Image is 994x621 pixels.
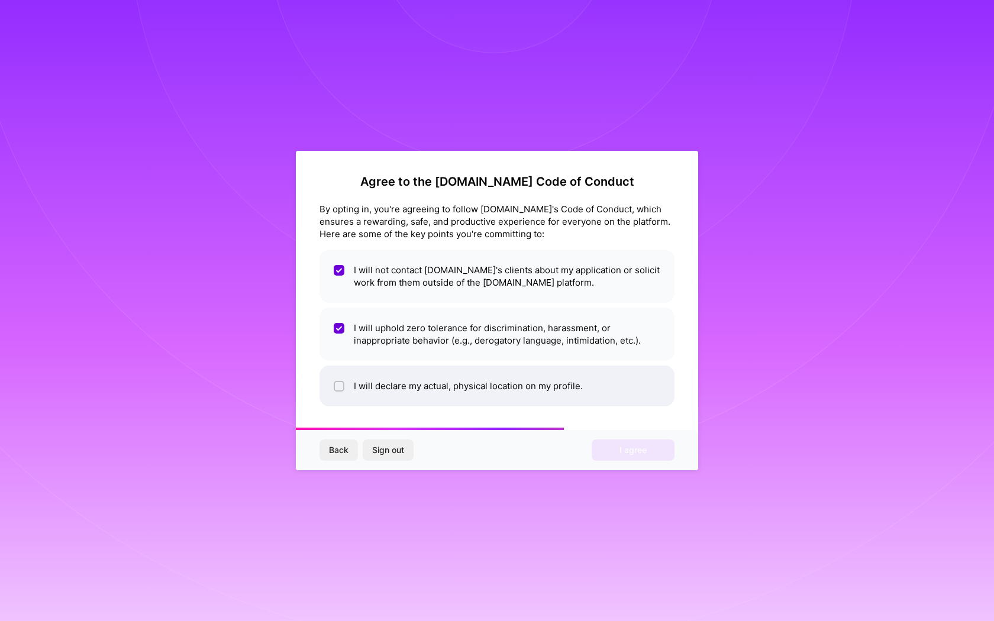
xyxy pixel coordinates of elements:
[319,203,674,240] div: By opting in, you're agreeing to follow [DOMAIN_NAME]'s Code of Conduct, which ensures a rewardin...
[319,308,674,361] li: I will uphold zero tolerance for discrimination, harassment, or inappropriate behavior (e.g., der...
[319,174,674,189] h2: Agree to the [DOMAIN_NAME] Code of Conduct
[329,444,348,456] span: Back
[319,250,674,303] li: I will not contact [DOMAIN_NAME]'s clients about my application or solicit work from them outside...
[372,444,404,456] span: Sign out
[363,439,414,461] button: Sign out
[319,439,358,461] button: Back
[319,366,674,406] li: I will declare my actual, physical location on my profile.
